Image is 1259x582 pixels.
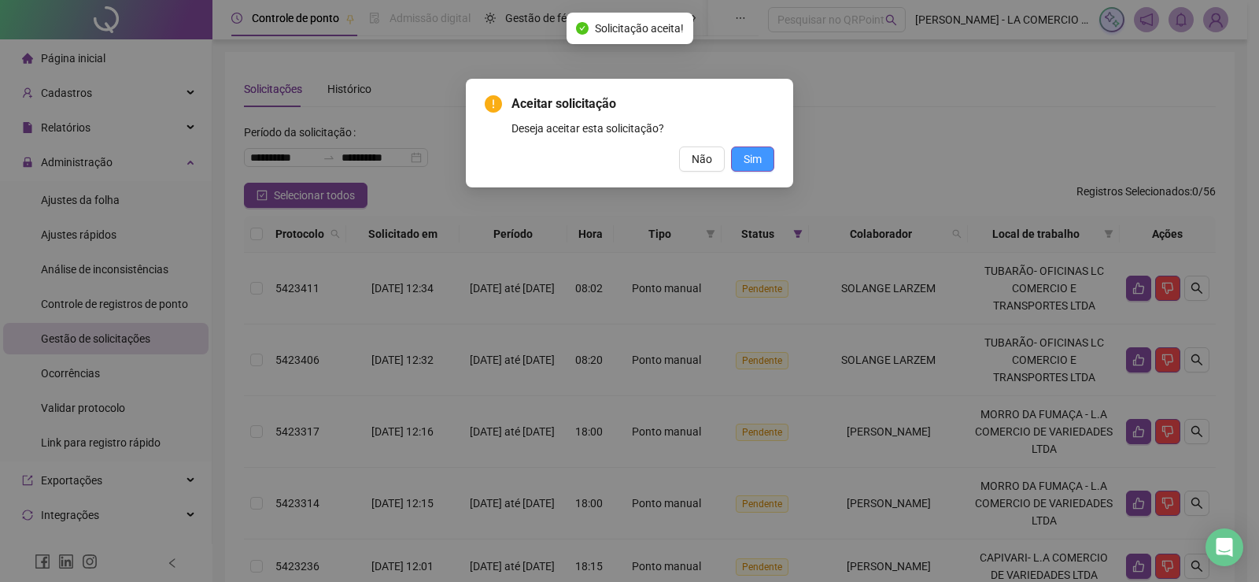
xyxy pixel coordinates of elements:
span: Aceitar solicitação [511,95,774,113]
span: check-circle [576,22,589,35]
button: Não [679,146,725,172]
span: Não [692,150,712,168]
span: exclamation-circle [485,95,502,113]
div: Deseja aceitar esta solicitação? [511,120,774,137]
span: Solicitação aceita! [595,20,684,37]
div: Open Intercom Messenger [1205,528,1243,566]
button: Sim [731,146,774,172]
span: Sim [744,150,762,168]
